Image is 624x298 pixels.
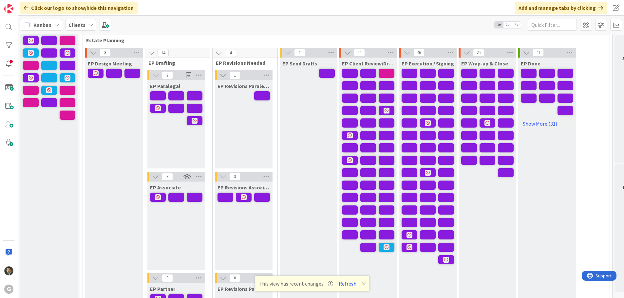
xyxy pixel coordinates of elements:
[88,60,132,67] span: EP Design Meeting
[402,60,454,67] span: EP Execution / Signing
[413,49,425,57] span: 46
[229,274,240,282] span: 0
[217,83,270,89] span: EP Revisions Paralegal
[521,60,540,67] span: EP Done
[336,279,358,288] button: Refresh
[258,280,333,288] span: This view has recent changes.
[162,71,173,79] span: 7
[282,60,317,67] span: EP Send Drafts
[225,49,236,57] span: 4
[150,286,175,292] span: EP Partner
[4,4,13,13] img: Visit kanbanzone.com
[294,49,305,57] span: 1
[521,118,573,129] a: Show More (31)
[515,2,607,14] div: Add and manage tabs by clicking
[461,60,508,67] span: EP Wrap-up & Close
[158,49,169,57] span: 14
[33,21,51,29] span: Kanban
[86,37,601,44] span: Estate Planning
[216,60,269,66] span: EP Revisions Needed
[217,286,267,292] span: EP Revisions Partner
[512,22,521,28] span: 3x
[494,22,503,28] span: 1x
[100,49,111,57] span: 3
[68,22,85,28] b: Clients
[229,71,240,79] span: 1
[229,173,240,181] span: 3
[528,19,577,31] input: Quick Filter...
[148,60,202,66] span: EP Drafting
[217,184,270,191] span: EP Revisions Associate
[150,184,181,191] span: EP Associate
[150,83,180,89] span: EP Paralegal
[533,49,544,57] span: 41
[4,285,13,294] div: G
[20,2,138,14] div: Click our logo to show/hide this navigation
[14,1,30,9] span: Support
[342,60,394,67] span: EP Client Review/Draft Review Meeting
[503,22,512,28] span: 2x
[473,49,484,57] span: 25
[354,49,365,57] span: 44
[162,173,173,181] span: 3
[4,266,13,275] img: CG
[162,274,173,282] span: 3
